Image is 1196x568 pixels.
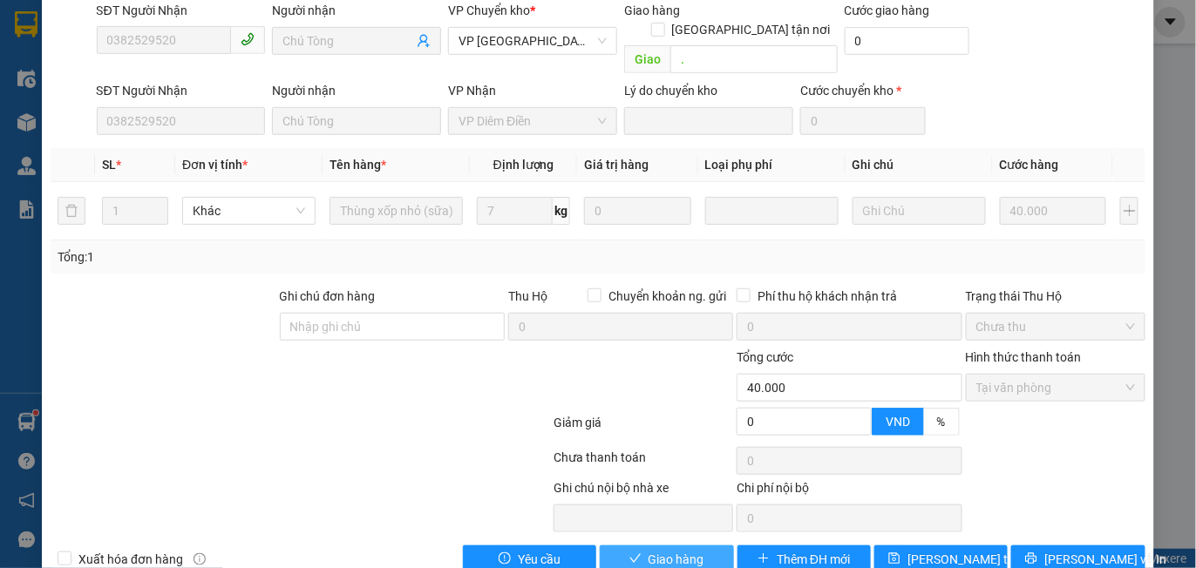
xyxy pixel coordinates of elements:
[584,197,690,225] input: 0
[97,1,266,20] div: SĐT Người Nhận
[459,28,607,54] span: VP Thái Bình
[853,197,986,225] input: Ghi Chú
[330,158,386,172] span: Tên hàng
[624,81,793,100] div: Lý do chuyển kho
[584,158,649,172] span: Giá trị hàng
[698,148,846,182] th: Loại phụ phí
[272,81,441,100] div: Người nhận
[448,81,617,100] div: VP Nhận
[845,27,969,55] input: Cước giao hàng
[459,108,607,134] span: VP Diêm Điền
[508,289,547,303] span: Thu Hộ
[751,287,904,306] span: Phí thu hộ khách nhận trả
[58,247,463,267] div: Tổng: 1
[1120,197,1138,225] button: plus
[624,3,680,17] span: Giao hàng
[758,552,770,566] span: plus
[976,314,1135,340] span: Chưa thu
[182,158,248,172] span: Đơn vị tính
[624,45,670,73] span: Giao
[670,45,837,73] input: Dọc đường
[737,350,793,364] span: Tổng cước
[976,375,1135,401] span: Tại văn phòng
[280,289,376,303] label: Ghi chú đơn hàng
[280,313,505,341] input: Ghi chú đơn hàng
[194,553,206,565] span: info-circle
[846,148,993,182] th: Ghi chú
[417,34,431,48] span: user-add
[552,413,735,443] div: Giảm giá
[330,197,463,225] input: VD: Bàn, Ghế
[448,3,530,17] span: VP Chuyển kho
[629,552,642,566] span: check
[272,1,441,20] div: Người nhận
[552,448,735,478] div: Chưa thanh toán
[601,287,733,306] span: Chuyển khoản ng. gửi
[193,198,305,224] span: Khác
[937,415,946,429] span: %
[553,197,570,225] span: kg
[1000,158,1059,172] span: Cước hàng
[737,478,962,504] div: Chi phí nội bộ
[966,287,1145,306] div: Trạng thái Thu Hộ
[888,552,900,566] span: save
[241,32,255,46] span: phone
[58,197,85,225] button: delete
[1000,197,1106,225] input: 0
[886,415,910,429] span: VND
[97,81,266,100] div: SĐT Người Nhận
[102,158,116,172] span: SL
[554,478,733,504] div: Ghi chú nội bộ nhà xe
[845,3,930,17] label: Cước giao hàng
[966,350,1082,364] label: Hình thức thanh toán
[1025,552,1037,566] span: printer
[499,552,511,566] span: exclamation-circle
[665,20,838,39] span: [GEOGRAPHIC_DATA] tận nơi
[800,81,925,100] div: Cước chuyển kho
[493,158,554,172] span: Định lượng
